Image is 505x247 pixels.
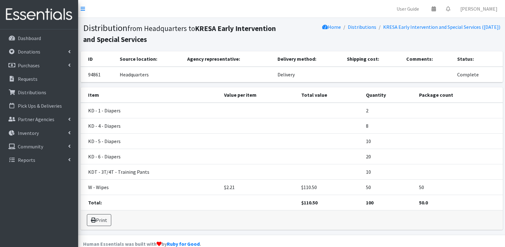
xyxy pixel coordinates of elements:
[2,73,76,85] a: Requests
[88,199,102,206] strong: Total:
[167,241,200,247] a: Ruby for Good
[18,89,46,95] p: Distributions
[348,24,376,30] a: Distributions
[2,32,76,44] a: Dashboard
[362,149,415,164] td: 20
[2,86,76,99] a: Distributions
[415,180,503,195] td: 50
[297,180,362,195] td: $110.50
[402,51,453,67] th: Comments:
[2,140,76,153] a: Community
[383,24,500,30] a: KRESA Early Intervention and Special Services ([DATE])
[18,143,43,150] p: Community
[18,130,39,136] p: Inventory
[220,87,297,103] th: Value per item
[2,59,76,72] a: Purchases
[362,87,415,103] th: Quantity
[81,67,116,82] td: 94861
[301,199,317,206] strong: $110.50
[2,154,76,166] a: Reports
[81,87,221,103] th: Item
[81,103,221,118] td: KD - 1 - Diapers
[83,24,276,44] b: KRESA Early Intervention and Special Services
[392,3,424,15] a: User Guide
[274,67,343,82] td: Delivery
[2,113,76,126] a: Partner Agencies
[2,127,76,139] a: Inventory
[453,51,502,67] th: Status:
[87,214,111,226] a: Print
[274,51,343,67] th: Delivery method:
[366,199,373,206] strong: 100
[81,164,221,180] td: KDT - 3T/4T - Training Pants
[183,51,274,67] th: Agency representative:
[362,134,415,149] td: 10
[220,180,297,195] td: $2.21
[116,51,183,67] th: Source location:
[362,180,415,195] td: 50
[83,24,276,44] small: from Headquarters to
[18,49,40,55] p: Donations
[297,87,362,103] th: Total value
[455,3,502,15] a: [PERSON_NAME]
[81,149,221,164] td: KD - 6 - Diapers
[81,118,221,134] td: KD - 4 - Diapers
[81,51,116,67] th: ID
[2,45,76,58] a: Donations
[18,116,54,122] p: Partner Agencies
[81,134,221,149] td: KD - 5 - Diapers
[453,67,502,82] td: Complete
[83,241,201,247] strong: Human Essentials was built with by .
[18,76,37,82] p: Requests
[362,164,415,180] td: 10
[81,180,221,195] td: W - Wipes
[2,100,76,112] a: Pick Ups & Deliveries
[18,157,35,163] p: Reports
[18,35,41,41] p: Dashboard
[343,51,402,67] th: Shipping cost:
[322,24,341,30] a: Home
[83,23,289,44] h1: Distribution
[2,4,76,25] img: HumanEssentials
[362,118,415,134] td: 8
[18,103,62,109] p: Pick Ups & Deliveries
[419,199,428,206] strong: 50.0
[415,87,503,103] th: Package count
[116,67,183,82] td: Headquarters
[362,103,415,118] td: 2
[18,62,40,69] p: Purchases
